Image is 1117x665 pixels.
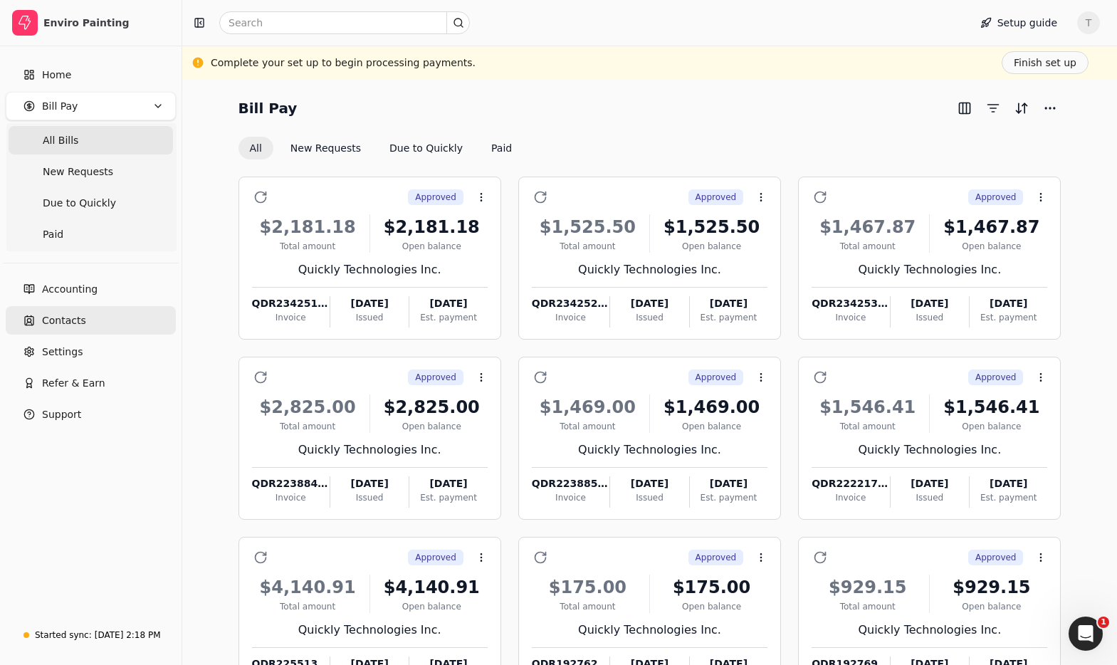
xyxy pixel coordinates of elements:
[42,68,71,83] span: Home
[409,476,487,491] div: [DATE]
[532,441,767,459] div: Quickly Technologies Inc.
[6,306,176,335] a: Contacts
[252,575,364,600] div: $4,140.91
[532,575,644,600] div: $175.00
[409,311,487,324] div: Est. payment
[1069,617,1103,651] iframe: Intercom live chat
[238,97,298,120] h2: Bill Pay
[812,261,1047,278] div: Quickly Technologies Inc.
[610,476,688,491] div: [DATE]
[891,296,969,311] div: [DATE]
[1002,51,1089,74] button: Finish set up
[812,311,889,324] div: Invoice
[610,311,688,324] div: Issued
[656,394,767,420] div: $1,469.00
[812,240,923,253] div: Total amount
[532,622,767,639] div: Quickly Technologies Inc.
[532,261,767,278] div: Quickly Technologies Inc.
[656,600,767,613] div: Open balance
[812,491,889,504] div: Invoice
[891,311,969,324] div: Issued
[330,476,409,491] div: [DATE]
[9,220,173,248] a: Paid
[935,240,1047,253] div: Open balance
[42,376,105,391] span: Refer & Earn
[532,394,644,420] div: $1,469.00
[532,491,609,504] div: Invoice
[252,622,488,639] div: Quickly Technologies Inc.
[43,164,113,179] span: New Requests
[812,476,889,491] div: QDR222217-18-1
[252,441,488,459] div: Quickly Technologies Inc.
[330,311,409,324] div: Issued
[812,600,923,613] div: Total amount
[252,311,330,324] div: Invoice
[376,575,488,600] div: $4,140.91
[970,311,1047,324] div: Est. payment
[252,491,330,504] div: Invoice
[252,240,364,253] div: Total amount
[696,191,737,204] span: Approved
[812,441,1047,459] div: Quickly Technologies Inc.
[935,575,1047,600] div: $929.15
[970,476,1047,491] div: [DATE]
[43,196,116,211] span: Due to Quickly
[532,476,609,491] div: QDR223885-804
[610,296,688,311] div: [DATE]
[211,56,476,70] div: Complete your set up to begin processing payments.
[975,551,1017,564] span: Approved
[935,214,1047,240] div: $1,467.87
[42,345,83,360] span: Settings
[935,420,1047,433] div: Open balance
[42,313,86,328] span: Contacts
[935,600,1047,613] div: Open balance
[43,133,78,148] span: All Bills
[970,296,1047,311] div: [DATE]
[43,227,63,242] span: Paid
[6,92,176,120] button: Bill Pay
[252,394,364,420] div: $2,825.00
[6,61,176,89] a: Home
[376,394,488,420] div: $2,825.00
[252,420,364,433] div: Total amount
[1010,97,1033,120] button: Sort
[9,157,173,186] a: New Requests
[238,137,273,159] button: All
[532,214,644,240] div: $1,525.50
[330,296,409,311] div: [DATE]
[690,296,767,311] div: [DATE]
[9,126,173,155] a: All Bills
[656,240,767,253] div: Open balance
[696,371,737,384] span: Approved
[42,407,81,422] span: Support
[378,137,474,159] button: Due to Quickly
[812,214,923,240] div: $1,467.87
[696,551,737,564] span: Approved
[6,622,176,648] a: Started sync:[DATE] 2:18 PM
[409,491,487,504] div: Est. payment
[532,600,644,613] div: Total amount
[9,189,173,217] a: Due to Quickly
[690,476,767,491] div: [DATE]
[6,400,176,429] button: Support
[970,491,1047,504] div: Est. payment
[6,369,176,397] button: Refer & Earn
[376,214,488,240] div: $2,181.18
[975,371,1017,384] span: Approved
[376,420,488,433] div: Open balance
[330,491,409,504] div: Issued
[690,311,767,324] div: Est. payment
[1077,11,1100,34] button: T
[415,551,456,564] span: Approved
[376,600,488,613] div: Open balance
[812,394,923,420] div: $1,546.41
[812,296,889,311] div: QDR234253-0130
[975,191,1017,204] span: Approved
[279,137,372,159] button: New Requests
[532,296,609,311] div: QDR234252-0131
[415,371,456,384] span: Approved
[812,575,923,600] div: $929.15
[532,420,644,433] div: Total amount
[252,476,330,491] div: QDR223884-00-4
[610,491,688,504] div: Issued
